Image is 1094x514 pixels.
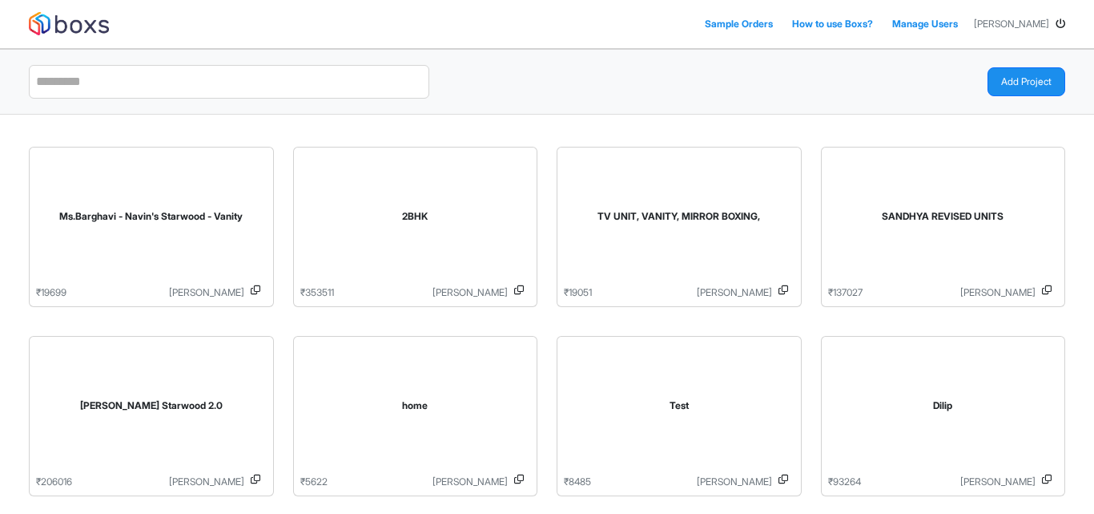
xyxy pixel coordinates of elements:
[300,475,328,489] p: ₹ 5622
[841,209,1046,224] div: SANDHYA REVISED UNITS
[841,399,1046,413] div: Dilip
[987,67,1065,96] button: Add Project
[36,475,72,489] p: ₹ 206016
[702,14,776,34] a: Sample Orders
[49,399,254,413] div: Ms.Bhargavi - Navin's Starwood 2.0
[592,285,772,300] p: [PERSON_NAME]
[29,336,274,496] a: [PERSON_NAME] Starwood 2.0₹206016[PERSON_NAME]
[29,12,109,35] img: logo
[293,336,538,496] a: home₹5622[PERSON_NAME]
[29,147,274,307] a: Ms.Barghavi - Navin's Starwood - Vanity₹19699[PERSON_NAME]
[861,475,1036,489] p: [PERSON_NAME]
[828,285,863,300] p: ₹ 137027
[557,147,802,307] a: TV UNIT, VANITY, MIRROR BOXING,₹19051[PERSON_NAME]
[564,475,591,489] p: ₹ 8485
[889,14,961,34] a: Manage Users
[564,285,592,300] p: ₹ 19051
[313,209,518,224] div: 2BHK
[300,285,334,300] p: ₹ 353511
[577,399,782,413] div: Test
[36,285,66,300] p: ₹ 19699
[974,17,1049,31] span: [PERSON_NAME]
[328,475,509,489] p: [PERSON_NAME]
[557,336,802,496] a: Test₹8485[PERSON_NAME]
[789,14,876,34] a: How to use Boxs?
[821,147,1066,307] a: SANDHYA REVISED UNITS₹137027[PERSON_NAME]
[863,285,1036,300] p: [PERSON_NAME]
[293,147,538,307] a: 2BHK₹353511[PERSON_NAME]
[66,285,244,300] p: [PERSON_NAME]
[49,209,254,224] div: Ms.Barghavi - Navin's Starwood - Vanity
[313,399,518,413] div: home
[821,336,1066,496] a: Dilip₹93264[PERSON_NAME]
[72,475,244,489] p: [PERSON_NAME]
[334,285,509,300] p: [PERSON_NAME]
[577,209,782,224] div: TV UNIT, VANITY, MIRROR BOXING,
[828,475,861,489] p: ₹ 93264
[1056,19,1065,29] i: Log Out
[591,475,772,489] p: [PERSON_NAME]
